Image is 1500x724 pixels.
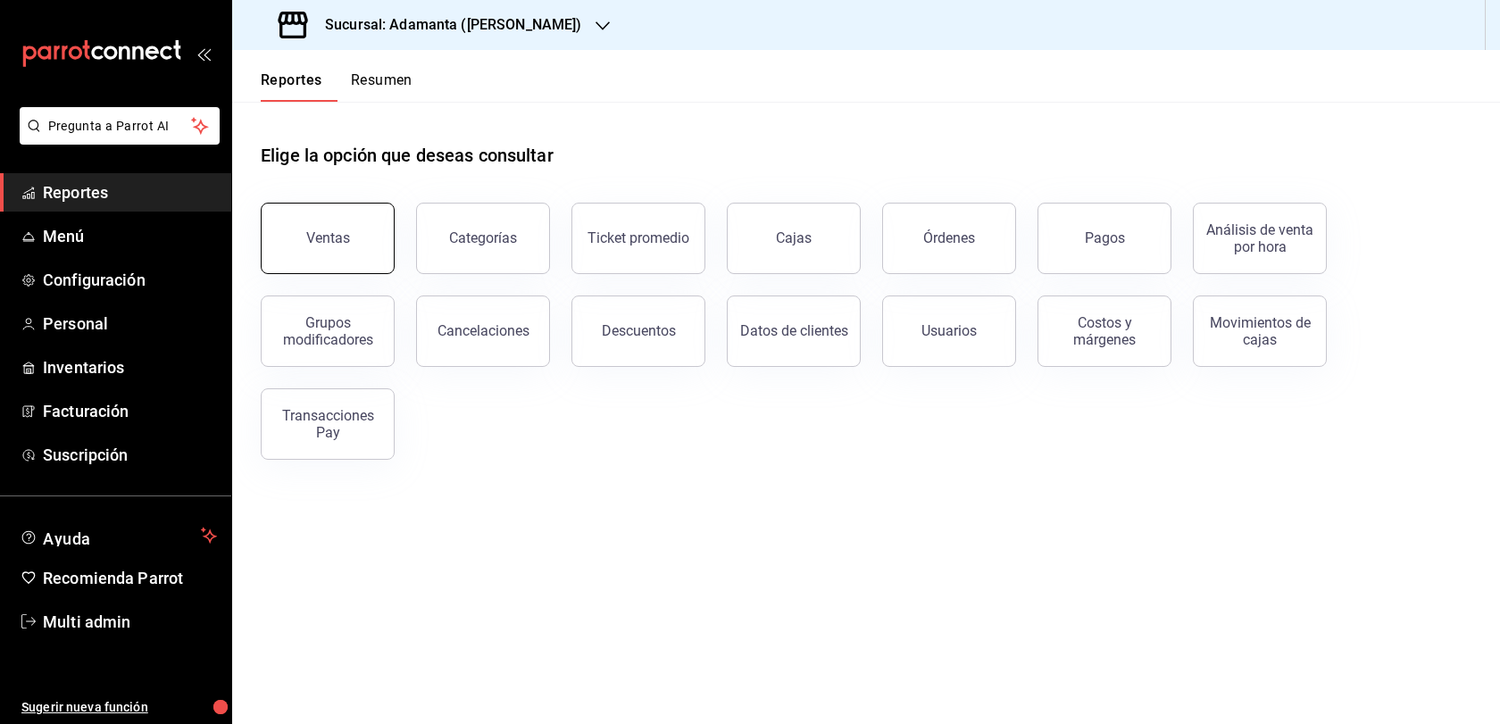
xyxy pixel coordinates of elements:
[272,314,383,348] div: Grupos modificadores
[43,566,217,590] span: Recomienda Parrot
[1085,229,1125,246] div: Pagos
[587,229,689,246] div: Ticket promedio
[1193,295,1327,367] button: Movimientos de cajas
[416,203,550,274] button: Categorías
[261,71,412,102] div: navigation tabs
[351,71,412,102] button: Resumen
[727,203,861,274] button: Cajas
[196,46,211,61] button: open_drawer_menu
[921,322,977,339] div: Usuarios
[1037,203,1171,274] button: Pagos
[43,268,217,292] span: Configuración
[727,295,861,367] button: Datos de clientes
[602,322,676,339] div: Descuentos
[882,203,1016,274] button: Órdenes
[43,525,194,546] span: Ayuda
[1037,295,1171,367] button: Costos y márgenes
[43,610,217,634] span: Multi admin
[571,295,705,367] button: Descuentos
[776,229,812,246] div: Cajas
[740,322,848,339] div: Datos de clientes
[261,203,395,274] button: Ventas
[882,295,1016,367] button: Usuarios
[12,129,220,148] a: Pregunta a Parrot AI
[43,312,217,336] span: Personal
[272,407,383,441] div: Transacciones Pay
[261,142,554,169] h1: Elige la opción que deseas consultar
[261,71,322,102] button: Reportes
[416,295,550,367] button: Cancelaciones
[923,229,975,246] div: Órdenes
[20,107,220,145] button: Pregunta a Parrot AI
[1193,203,1327,274] button: Análisis de venta por hora
[449,229,517,246] div: Categorías
[571,203,705,274] button: Ticket promedio
[43,180,217,204] span: Reportes
[311,14,581,36] h3: Sucursal: Adamanta ([PERSON_NAME])
[43,224,217,248] span: Menú
[43,355,217,379] span: Inventarios
[261,388,395,460] button: Transacciones Pay
[1204,314,1315,348] div: Movimientos de cajas
[306,229,350,246] div: Ventas
[21,698,217,717] span: Sugerir nueva función
[1204,221,1315,255] div: Análisis de venta por hora
[437,322,529,339] div: Cancelaciones
[43,399,217,423] span: Facturación
[43,443,217,467] span: Suscripción
[1049,314,1160,348] div: Costos y márgenes
[48,117,192,136] span: Pregunta a Parrot AI
[261,295,395,367] button: Grupos modificadores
